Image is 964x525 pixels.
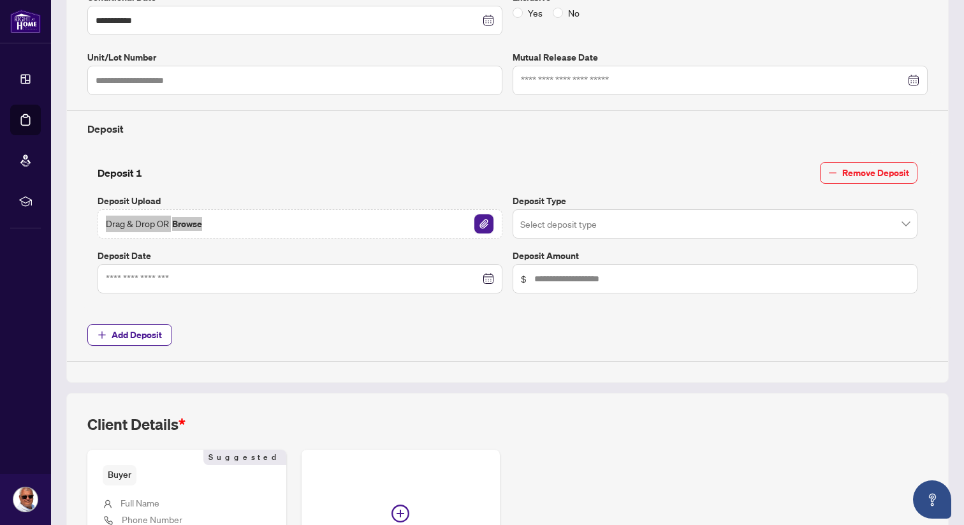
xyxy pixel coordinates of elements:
[87,121,928,137] h4: Deposit
[563,6,585,20] span: No
[203,450,286,465] span: Suggested
[913,480,951,519] button: Open asap
[98,209,502,239] span: Drag & Drop OR BrowseFile Attachement
[98,249,502,263] label: Deposit Date
[98,330,106,339] span: plus
[391,505,409,522] span: plus-circle
[98,165,142,181] h4: Deposit 1
[13,487,38,512] img: Profile Icon
[171,216,203,232] button: Browse
[513,194,917,208] label: Deposit Type
[87,414,186,434] h2: Client Details
[106,216,203,232] span: Drag & Drop OR
[87,324,172,346] button: Add Deposit
[122,514,182,525] span: Phone Number
[120,497,159,508] span: Full Name
[521,272,527,286] span: $
[523,6,548,20] span: Yes
[820,162,917,184] button: Remove Deposit
[112,325,162,345] span: Add Deposit
[87,50,502,64] label: Unit/Lot Number
[513,249,917,263] label: Deposit Amount
[513,50,928,64] label: Mutual Release Date
[474,214,493,233] img: File Attachement
[103,465,136,485] span: Buyer
[10,10,41,33] img: logo
[842,163,909,183] span: Remove Deposit
[828,168,837,177] span: minus
[474,214,494,234] button: File Attachement
[98,194,502,208] label: Deposit Upload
